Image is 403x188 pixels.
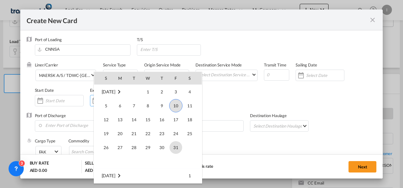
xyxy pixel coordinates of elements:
td: Monday October 6 2025 [113,99,127,113]
td: Wednesday October 29 2025 [141,141,155,154]
td: Thursday October 9 2025 [155,99,169,113]
td: October 2025 [94,85,141,99]
span: 27 [114,141,126,154]
td: Sunday October 26 2025 [94,141,113,154]
td: Friday October 24 2025 [169,127,183,141]
span: 17 [170,113,182,126]
td: Saturday October 18 2025 [183,113,202,127]
span: [DATE] [102,89,115,94]
td: Thursday October 16 2025 [155,113,169,127]
th: S [183,72,202,85]
td: Friday October 17 2025 [169,113,183,127]
span: 1 [142,85,154,98]
span: [DATE] [102,173,115,178]
span: 24 [170,127,182,140]
span: 8 [142,99,154,112]
td: Sunday October 5 2025 [94,99,113,113]
span: 3 [170,85,182,98]
th: F [169,72,183,85]
td: Saturday November 1 2025 [183,169,202,183]
tr: Week 5 [94,141,202,154]
td: Sunday October 19 2025 [94,127,113,141]
span: 7 [128,99,140,112]
tr: Week undefined [94,154,202,169]
td: November 2025 [94,169,141,183]
th: S [94,72,113,85]
span: 28 [128,141,140,154]
tr: Week 4 [94,127,202,141]
th: W [141,72,155,85]
tr: Week 1 [94,169,202,183]
td: Sunday October 12 2025 [94,113,113,127]
span: 19 [100,127,112,140]
tr: Week 2 [94,99,202,113]
td: Friday October 10 2025 [169,99,183,113]
td: Wednesday October 22 2025 [141,127,155,141]
td: Thursday October 23 2025 [155,127,169,141]
td: Monday October 27 2025 [113,141,127,154]
span: 18 [183,113,196,126]
span: 1 [183,169,196,182]
span: 29 [142,141,154,154]
span: 10 [169,99,182,112]
span: 23 [156,127,168,140]
span: 6 [114,99,126,112]
td: Saturday October 11 2025 [183,99,202,113]
span: 31 [170,141,182,154]
span: 13 [114,113,126,126]
td: Thursday October 30 2025 [155,141,169,154]
tr: Week 3 [94,113,202,127]
span: 15 [142,113,154,126]
span: 21 [128,127,140,140]
span: 11 [183,99,196,112]
td: Tuesday October 28 2025 [127,141,141,154]
span: 5 [100,99,112,112]
span: 4 [183,85,196,98]
span: 20 [114,127,126,140]
tr: Week 1 [94,85,202,99]
th: T [155,72,169,85]
span: 22 [142,127,154,140]
th: M [113,72,127,85]
span: 2 [156,85,168,98]
span: 14 [128,113,140,126]
td: Wednesday October 8 2025 [141,99,155,113]
td: Thursday October 2 2025 [155,85,169,99]
td: Friday October 3 2025 [169,85,183,99]
td: Wednesday October 1 2025 [141,85,155,99]
td: Wednesday October 15 2025 [141,113,155,127]
td: Tuesday October 21 2025 [127,127,141,141]
span: 26 [100,141,112,154]
td: Monday October 13 2025 [113,113,127,127]
span: 16 [156,113,168,126]
td: Saturday October 25 2025 [183,127,202,141]
span: 30 [156,141,168,154]
td: Tuesday October 7 2025 [127,99,141,113]
td: Monday October 20 2025 [113,127,127,141]
span: 25 [183,127,196,140]
th: T [127,72,141,85]
td: Friday October 31 2025 [169,141,183,154]
md-calendar: Calendar [94,72,202,183]
span: 9 [156,99,168,112]
td: Tuesday October 14 2025 [127,113,141,127]
span: 12 [100,113,112,126]
td: Saturday October 4 2025 [183,85,202,99]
